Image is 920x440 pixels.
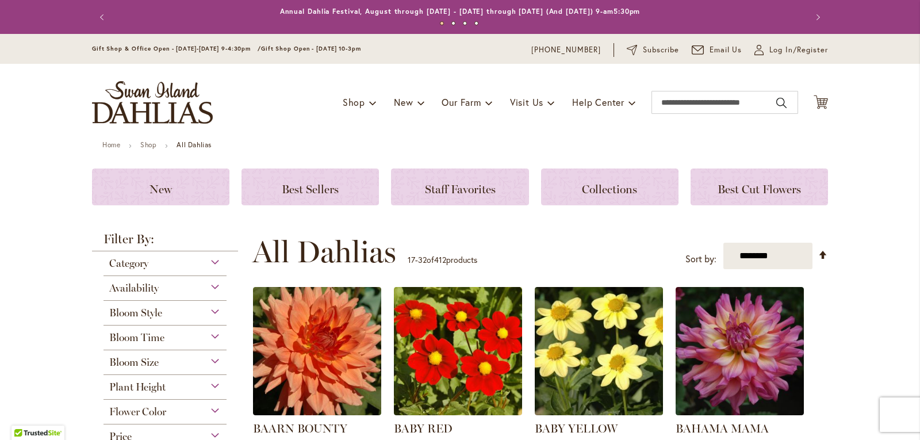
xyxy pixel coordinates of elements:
[535,287,663,415] img: BABY YELLOW
[474,21,478,25] button: 4 of 4
[391,169,528,205] a: Staff Favorites
[805,6,828,29] button: Next
[102,140,120,149] a: Home
[109,282,159,294] span: Availability
[394,287,522,415] img: BABY RED
[109,257,148,270] span: Category
[408,251,477,269] p: - of products
[676,287,804,415] img: Bahama Mama
[463,21,467,25] button: 3 of 4
[425,182,496,196] span: Staff Favorites
[109,331,164,344] span: Bloom Time
[676,407,804,418] a: Bahama Mama
[710,44,742,56] span: Email Us
[261,45,361,52] span: Gift Shop Open - [DATE] 10-3pm
[541,169,678,205] a: Collections
[676,422,769,435] a: BAHAMA MAMA
[109,405,166,418] span: Flower Color
[451,21,455,25] button: 2 of 4
[253,287,381,415] img: Baarn Bounty
[691,169,828,205] a: Best Cut Flowers
[535,407,663,418] a: BABY YELLOW
[92,6,115,29] button: Previous
[343,96,365,108] span: Shop
[394,96,413,108] span: New
[177,140,212,149] strong: All Dahlias
[440,21,444,25] button: 1 of 4
[769,44,828,56] span: Log In/Register
[253,407,381,418] a: Baarn Bounty
[149,182,172,196] span: New
[572,96,624,108] span: Help Center
[280,7,641,16] a: Annual Dahlia Festival, August through [DATE] - [DATE] through [DATE] (And [DATE]) 9-am5:30pm
[92,45,261,52] span: Gift Shop & Office Open - [DATE]-[DATE] 9-4:30pm /
[92,233,238,251] strong: Filter By:
[92,169,229,205] a: New
[692,44,742,56] a: Email Us
[9,399,41,431] iframe: Launch Accessibility Center
[252,235,396,269] span: All Dahlias
[282,182,339,196] span: Best Sellers
[582,182,637,196] span: Collections
[140,140,156,149] a: Shop
[253,422,347,435] a: BAARN BOUNTY
[685,248,716,270] label: Sort by:
[92,81,213,124] a: store logo
[535,422,618,435] a: BABY YELLOW
[394,422,453,435] a: BABY RED
[408,254,415,265] span: 17
[434,254,446,265] span: 412
[754,44,828,56] a: Log In/Register
[442,96,481,108] span: Our Farm
[531,44,601,56] a: [PHONE_NUMBER]
[718,182,801,196] span: Best Cut Flowers
[394,407,522,418] a: BABY RED
[627,44,679,56] a: Subscribe
[109,356,159,369] span: Bloom Size
[510,96,543,108] span: Visit Us
[643,44,679,56] span: Subscribe
[241,169,379,205] a: Best Sellers
[109,307,162,319] span: Bloom Style
[109,381,166,393] span: Plant Height
[418,254,427,265] span: 32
